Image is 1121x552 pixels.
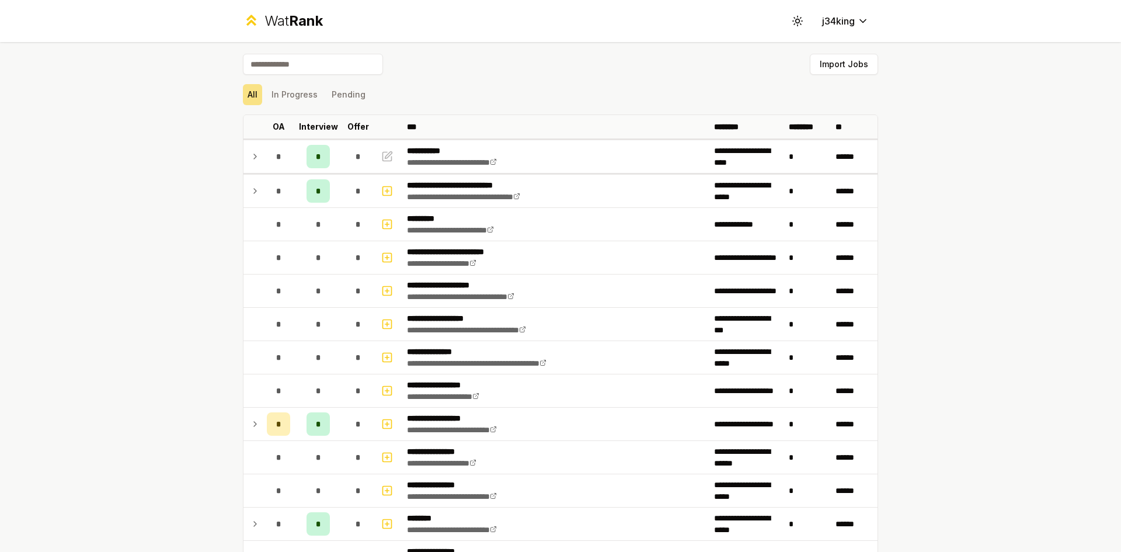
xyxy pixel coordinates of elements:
button: In Progress [267,84,322,105]
a: WatRank [243,12,323,30]
p: Interview [299,121,338,133]
div: Wat [264,12,323,30]
button: All [243,84,262,105]
button: Import Jobs [810,54,878,75]
span: j34king [822,14,855,28]
button: Pending [327,84,370,105]
p: Offer [347,121,369,133]
span: Rank [289,12,323,29]
p: OA [273,121,285,133]
button: j34king [813,11,878,32]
